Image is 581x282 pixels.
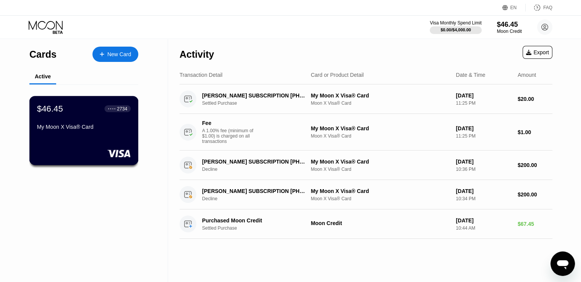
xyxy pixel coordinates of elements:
[35,73,51,79] div: Active
[510,5,517,10] div: EN
[518,96,552,102] div: $20.00
[37,124,131,130] div: My Moon X Visa® Card
[202,159,307,165] div: [PERSON_NAME] SUBSCRIPTION [PHONE_NUMBER] US
[456,217,511,224] div: [DATE]
[550,251,575,276] iframe: Button to launch messaging window
[180,84,552,114] div: [PERSON_NAME] SUBSCRIPTION [PHONE_NUMBER] USSettled PurchaseMy Moon X Visa® CardMoon X Visa® Card...
[180,72,222,78] div: Transaction Detail
[108,107,116,110] div: ● ● ● ●
[456,225,511,231] div: 10:44 AM
[30,96,138,165] div: $46.45● ● ● ●2734My Moon X Visa® Card
[180,114,552,151] div: FeeA 1.00% fee (minimum of $1.00) is charged on all transactionsMy Moon X Visa® CardMoon X Visa® ...
[311,72,364,78] div: Card or Product Detail
[543,5,552,10] div: FAQ
[526,4,552,11] div: FAQ
[311,100,450,106] div: Moon X Visa® Card
[518,72,536,78] div: Amount
[202,167,315,172] div: Decline
[440,28,471,32] div: $0.00 / $4,000.00
[311,159,450,165] div: My Moon X Visa® Card
[202,217,307,224] div: Purchased Moon Credit
[202,120,256,126] div: Fee
[311,125,450,131] div: My Moon X Visa® Card
[456,92,511,99] div: [DATE]
[456,159,511,165] div: [DATE]
[202,100,315,106] div: Settled Purchase
[523,46,552,59] div: Export
[311,92,450,99] div: My Moon X Visa® Card
[107,51,131,58] div: New Card
[311,220,450,226] div: Moon Credit
[117,106,127,111] div: 2734
[518,221,552,227] div: $67.45
[456,196,511,201] div: 10:34 PM
[202,225,315,231] div: Settled Purchase
[311,188,450,194] div: My Moon X Visa® Card
[497,29,522,34] div: Moon Credit
[202,188,307,194] div: [PERSON_NAME] SUBSCRIPTION [PHONE_NUMBER] US
[456,167,511,172] div: 10:36 PM
[456,125,511,131] div: [DATE]
[180,180,552,209] div: [PERSON_NAME] SUBSCRIPTION [PHONE_NUMBER] USDeclineMy Moon X Visa® CardMoon X Visa® Card[DATE]10:...
[518,191,552,198] div: $200.00
[92,47,138,62] div: New Card
[456,188,511,194] div: [DATE]
[202,92,307,99] div: [PERSON_NAME] SUBSCRIPTION [PHONE_NUMBER] US
[29,49,57,60] div: Cards
[518,162,552,168] div: $200.00
[37,104,63,113] div: $46.45
[311,167,450,172] div: Moon X Visa® Card
[202,196,315,201] div: Decline
[202,128,259,144] div: A 1.00% fee (minimum of $1.00) is charged on all transactions
[456,72,485,78] div: Date & Time
[311,133,450,139] div: Moon X Visa® Card
[180,209,552,239] div: Purchased Moon CreditSettled PurchaseMoon Credit[DATE]10:44 AM$67.45
[518,129,552,135] div: $1.00
[430,20,481,26] div: Visa Monthly Spend Limit
[502,4,526,11] div: EN
[180,151,552,180] div: [PERSON_NAME] SUBSCRIPTION [PHONE_NUMBER] USDeclineMy Moon X Visa® CardMoon X Visa® Card[DATE]10:...
[497,21,522,29] div: $46.45
[430,20,481,34] div: Visa Monthly Spend Limit$0.00/$4,000.00
[456,133,511,139] div: 11:25 PM
[526,49,549,55] div: Export
[497,21,522,34] div: $46.45Moon Credit
[180,49,214,60] div: Activity
[456,100,511,106] div: 11:25 PM
[311,196,450,201] div: Moon X Visa® Card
